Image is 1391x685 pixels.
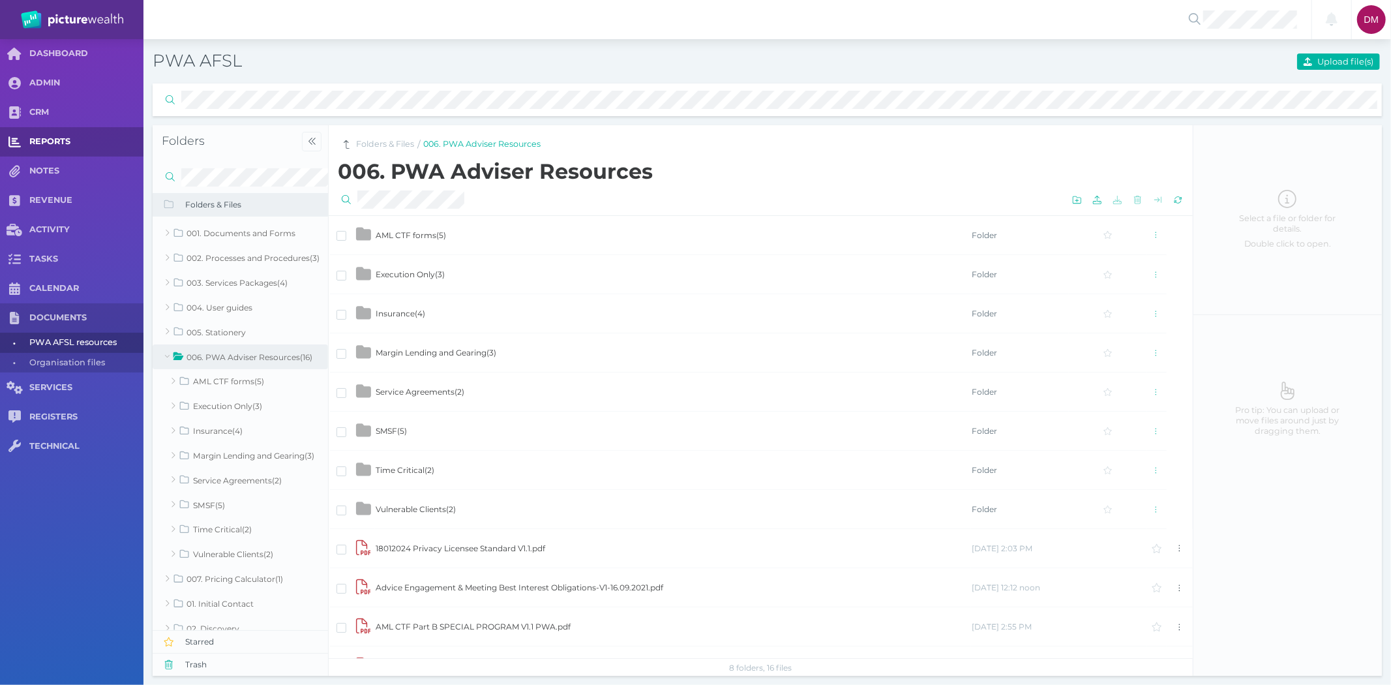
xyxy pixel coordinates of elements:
[971,412,1069,451] td: Folder
[375,373,971,412] td: Service Agreements(2)
[376,230,446,240] span: AML CTF forms ( 5 )
[1357,5,1386,34] div: Dee Molloy
[29,441,143,452] span: TECHNICAL
[338,136,354,153] button: Go to parent folder
[376,504,456,514] span: Vulnerable Clients ( 2 )
[1109,192,1126,208] button: Download selected files
[29,224,143,236] span: ACTIVITY
[971,255,1069,294] td: Folder
[29,254,143,265] span: TASKS
[356,138,414,151] a: Folders & Files
[972,622,1032,632] span: [DATE] 2:55 PM
[375,451,971,490] td: Time Critical(2)
[158,418,328,443] a: Insurance(4)
[29,312,143,324] span: DOCUMENTS
[153,616,328,641] a: 02. Discovery
[972,543,1032,553] span: [DATE] 2:03 PM
[1221,213,1353,235] span: Select a file or folder for details.
[158,541,328,566] a: Vulnerable Clients(2)
[29,195,143,206] span: REVENUE
[971,333,1069,373] td: Folder
[153,653,329,676] button: Trash
[185,637,329,647] span: Starred
[29,353,139,373] span: Organisation files
[158,493,328,517] a: SMSF(5)
[376,387,464,397] span: Service Agreements ( 2 )
[375,333,971,373] td: Margin Lending and Gearing(3)
[375,490,971,529] td: Vulnerable Clients(2)
[153,50,972,72] h3: PWA AFSL
[162,134,295,149] h4: Folders
[375,607,971,647] td: AML CTF Part B SPECIAL PROGRAM V1.1 PWA.pdf
[29,107,143,118] span: CRM
[153,566,328,591] a: 007. Pricing Calculator(1)
[185,660,329,670] span: Trash
[153,270,328,295] a: 003. Services Packages(4)
[29,166,143,177] span: NOTES
[1170,192,1186,208] button: Reload the list of files from server
[375,568,971,607] td: Advice Engagement & Meeting Best Interest Obligations-V1-16.09.2021.pdf
[376,309,425,318] span: Insurance ( 4 )
[158,443,328,468] a: Margin Lending and Gearing(3)
[153,320,328,344] a: 005. Stationery
[1315,56,1379,67] span: Upload file(s)
[29,283,143,294] span: CALENDAR
[158,517,328,542] a: Time Critical(2)
[971,373,1069,412] td: Folder
[153,245,328,270] a: 002. Processes and Procedures(3)
[375,294,971,333] td: Insurance(4)
[971,490,1069,529] td: Folder
[971,216,1069,255] td: Folder
[29,78,143,89] span: ADMIN
[338,159,1188,184] h2: 006. PWA Adviser Resources
[153,221,328,245] a: 001. Documents and Forms
[29,136,143,147] span: REPORTS
[21,10,123,29] img: PW
[29,48,143,59] span: DASHBOARD
[185,200,329,210] span: Folders & Files
[1221,405,1353,437] span: Pro tip: You can upload or move files around just by dragging them.
[375,216,971,255] td: AML CTF forms(5)
[376,426,407,436] span: SMSF ( 5 )
[1069,192,1085,208] button: Create folder
[375,412,971,451] td: SMSF(5)
[158,369,328,394] a: AML CTF forms(5)
[1089,192,1105,208] button: Upload one or more files
[971,451,1069,490] td: Folder
[1364,14,1379,25] span: DM
[29,382,143,393] span: SERVICES
[153,193,329,216] button: Folders & Files
[153,295,328,320] a: 004. User guides
[375,529,971,568] td: 18012024 Privacy Licensee Standard V1.1.pdf
[153,591,328,616] a: 01. Initial Contact
[153,630,329,653] button: Starred
[423,138,541,151] a: 006. PWA Adviser Resources
[1221,239,1353,249] span: Double click to open.
[1150,192,1166,208] button: Move
[417,138,421,151] span: /
[29,412,143,423] span: REGISTERS
[375,255,971,294] td: Execution Only(3)
[376,465,434,475] span: Time Critical ( 2 )
[29,333,139,353] span: PWA AFSL resources
[376,269,445,279] span: Execution Only ( 3 )
[1129,192,1146,208] button: Delete selected files or folders
[158,468,328,493] a: Service Agreements(2)
[1297,53,1380,70] button: Upload file(s)
[376,348,496,358] span: Margin Lending and Gearing ( 3 )
[158,393,328,418] a: Execution Only(3)
[153,344,328,369] a: 006. PWA Adviser Resources(16)
[972,583,1040,592] span: [DATE] 12:12 noon
[971,294,1069,333] td: Folder
[730,663,792,673] span: 8 folders, 16 files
